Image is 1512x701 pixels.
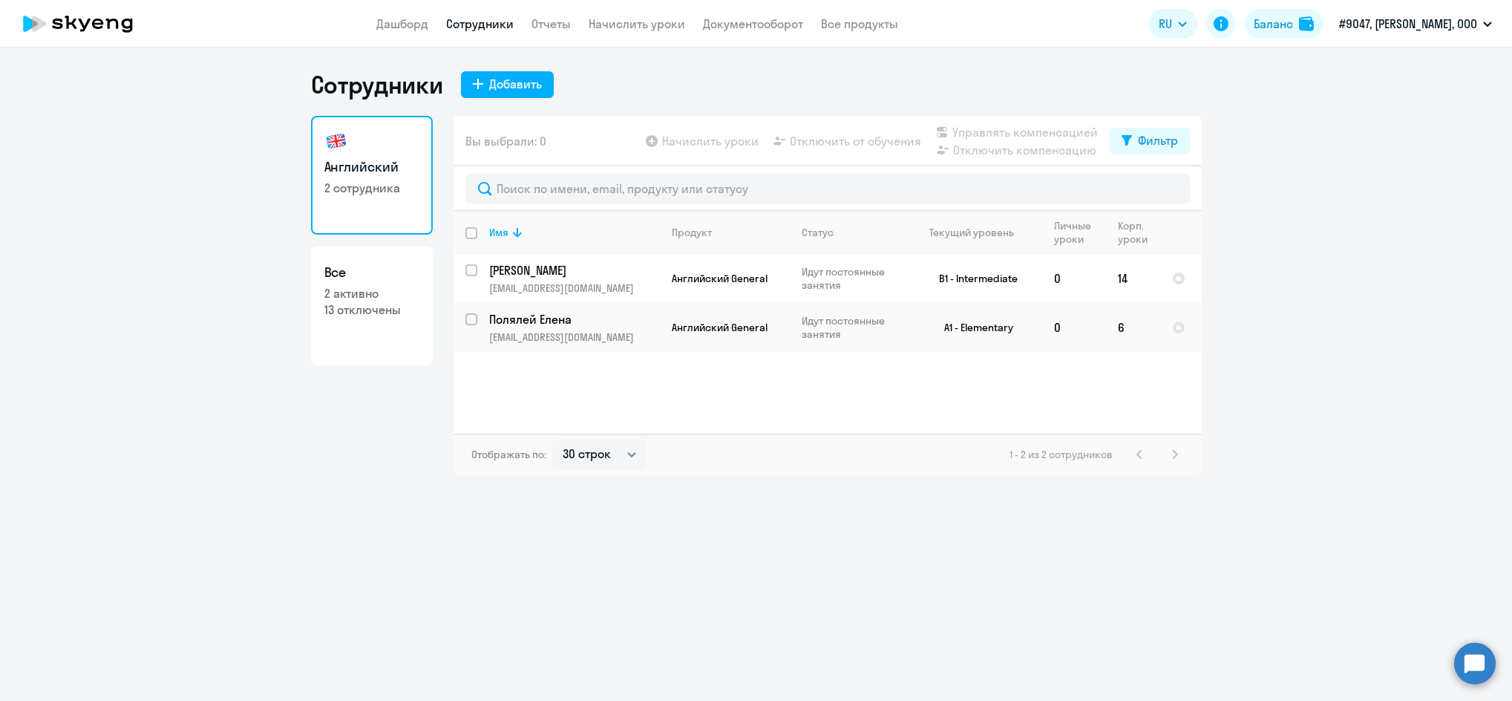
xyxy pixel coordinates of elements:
[1110,128,1190,154] button: Фильтр
[1254,15,1293,33] div: Баланс
[446,16,514,31] a: Сотрудники
[672,226,712,239] div: Продукт
[465,174,1190,203] input: Поиск по имени, email, продукту или статусу
[1148,9,1197,39] button: RU
[489,330,659,344] p: [EMAIL_ADDRESS][DOMAIN_NAME]
[489,311,657,327] p: Полялей Елена
[489,262,659,278] a: [PERSON_NAME]
[1332,6,1499,42] button: #9047, [PERSON_NAME], ООО
[489,311,659,327] a: Полялей Елена
[324,157,419,177] h3: Английский
[1159,15,1172,33] span: RU
[465,132,546,150] span: Вы выбрали: 0
[489,281,659,295] p: [EMAIL_ADDRESS][DOMAIN_NAME]
[1054,219,1105,246] div: Личные уроки
[1118,219,1159,246] div: Корп. уроки
[929,226,1014,239] div: Текущий уровень
[324,180,419,196] p: 2 сотрудника
[471,448,546,461] span: Отображать по:
[672,321,768,334] span: Английский General
[589,16,685,31] a: Начислить уроки
[1339,15,1477,33] p: #9047, [PERSON_NAME], ООО
[1299,16,1314,31] img: balance
[916,226,1041,239] div: Текущий уровень
[1106,254,1160,303] td: 14
[324,263,419,282] h3: Все
[1042,254,1106,303] td: 0
[311,70,443,100] h1: Сотрудники
[1009,448,1113,461] span: 1 - 2 из 2 сотрудников
[1118,219,1150,246] div: Корп. уроки
[376,16,428,31] a: Дашборд
[1138,131,1178,149] div: Фильтр
[802,226,903,239] div: Статус
[821,16,898,31] a: Все продукты
[489,262,657,278] p: [PERSON_NAME]
[324,129,348,153] img: english
[531,16,571,31] a: Отчеты
[672,272,768,285] span: Английский General
[703,16,803,31] a: Документооборот
[802,265,903,292] p: Идут постоянные занятия
[311,116,433,235] a: Английский2 сотрудника
[461,71,554,98] button: Добавить
[802,314,903,341] p: Идут постоянные занятия
[802,226,834,239] div: Статус
[489,226,659,239] div: Имя
[904,303,1042,352] td: A1 - Elementary
[904,254,1042,303] td: B1 - Intermediate
[311,247,433,365] a: Все2 активно13 отключены
[672,226,789,239] div: Продукт
[1245,9,1323,39] button: Балансbalance
[1054,219,1096,246] div: Личные уроки
[1106,303,1160,352] td: 6
[324,285,419,301] p: 2 активно
[489,226,508,239] div: Имя
[489,75,542,93] div: Добавить
[324,301,419,318] p: 13 отключены
[1042,303,1106,352] td: 0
